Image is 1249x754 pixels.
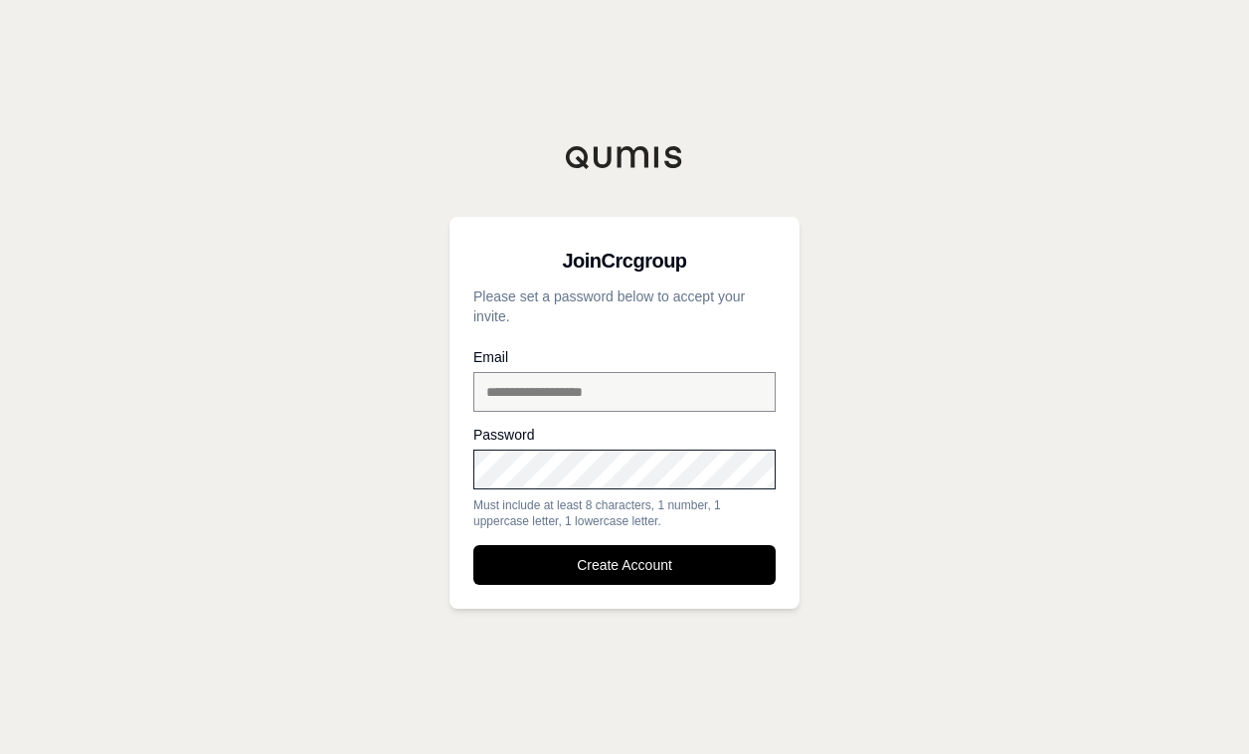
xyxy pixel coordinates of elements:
[473,545,776,585] button: Create Account
[473,350,776,364] label: Email
[473,241,776,281] h3: Join Crcgroup
[565,145,684,169] img: Qumis
[473,286,776,326] p: Please set a password below to accept your invite.
[473,428,776,442] label: Password
[473,497,776,529] div: Must include at least 8 characters, 1 number, 1 uppercase letter, 1 lowercase letter.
